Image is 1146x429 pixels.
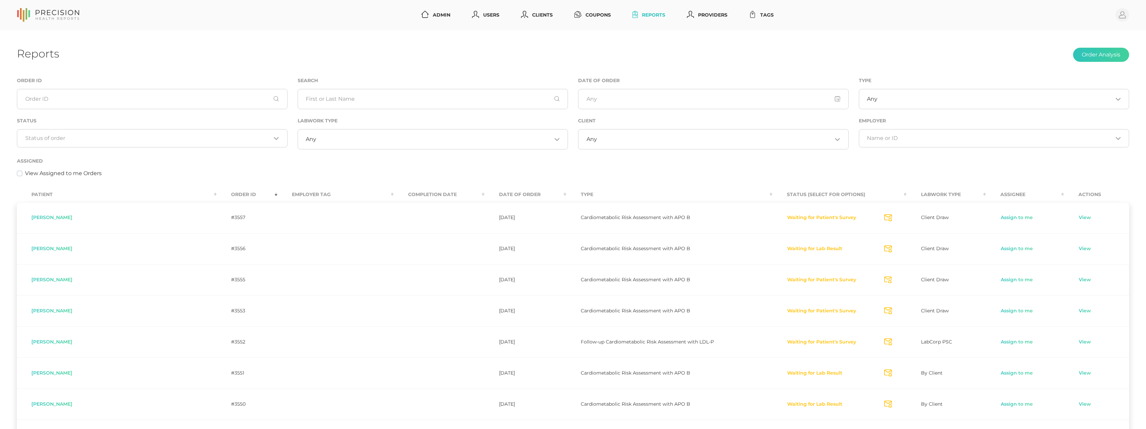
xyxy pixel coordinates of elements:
[921,370,943,376] span: By Client
[630,9,668,21] a: Reports
[17,118,36,124] label: Status
[1078,339,1091,345] a: View
[298,118,338,124] label: Labwork Type
[17,129,288,147] div: Search for option
[298,129,568,149] div: Search for option
[921,339,952,345] span: LabCorp PSC
[217,295,277,326] td: #3553
[298,89,568,109] input: First or Last Name
[31,214,72,220] span: [PERSON_NAME]
[986,187,1064,202] th: Assignee : activate to sort column ascending
[578,129,849,149] div: Search for option
[581,339,714,345] span: Follow-up Cardiometabolic Risk Assessment with LDL-P
[684,9,730,21] a: Providers
[1078,214,1091,221] a: View
[484,233,566,264] td: [DATE]
[306,136,316,143] span: Any
[31,370,72,376] span: [PERSON_NAME]
[566,187,772,202] th: Type : activate to sort column ascending
[31,308,72,314] span: [PERSON_NAME]
[316,136,552,143] input: Search for option
[419,9,453,21] a: Admin
[1000,245,1033,252] a: Assign to me
[787,370,843,377] button: Waiting for Lab Result
[31,277,72,283] span: [PERSON_NAME]
[484,202,566,233] td: [DATE]
[906,187,986,202] th: Labwork Type : activate to sort column ascending
[867,96,877,102] span: Any
[1000,277,1033,283] a: Assign to me
[597,136,832,143] input: Search for option
[217,357,277,388] td: #3551
[518,9,555,21] a: Clients
[884,338,892,345] svg: Send Notification
[587,136,597,143] span: Any
[581,214,690,220] span: Cardiometabolic Risk Assessment with APO B
[31,245,72,252] span: [PERSON_NAME]
[298,78,318,84] label: Search
[31,401,72,407] span: [PERSON_NAME]
[884,245,892,253] svg: Send Notification
[1078,245,1091,252] a: View
[484,388,566,420] td: [DATE]
[859,129,1129,147] div: Search for option
[787,401,843,408] button: Waiting for Lab Result
[1064,187,1129,202] th: Actions
[217,388,277,420] td: #3550
[17,47,59,60] h1: Reports
[581,370,690,376] span: Cardiometabolic Risk Assessment with APO B
[31,339,72,345] span: [PERSON_NAME]
[884,277,892,284] svg: Send Notification
[1073,48,1129,62] button: Order Analysis
[746,9,776,21] a: Tags
[787,308,856,314] button: Waiting for Patient's Survey
[884,370,892,377] svg: Send Notification
[787,339,856,345] button: Waiting for Patient's Survey
[217,187,277,202] th: Order ID : activate to sort column ascending
[787,245,843,252] button: Waiting for Lab Result
[484,326,566,357] td: [DATE]
[859,89,1129,109] div: Search for option
[469,9,502,21] a: Users
[1078,308,1091,314] a: View
[867,135,1113,142] input: Search for option
[921,277,949,283] span: Client Draw
[1078,277,1091,283] a: View
[484,295,566,326] td: [DATE]
[581,308,690,314] span: Cardiometabolic Risk Assessment with APO B
[484,187,566,202] th: Date Of Order : activate to sort column ascending
[484,357,566,388] td: [DATE]
[1078,401,1091,408] a: View
[578,118,596,124] label: Client
[581,277,690,283] span: Cardiometabolic Risk Assessment with APO B
[17,78,42,84] label: Order ID
[884,214,892,221] svg: Send Notification
[217,202,277,233] td: #3557
[1000,308,1033,314] a: Assign to me
[277,187,394,202] th: Employer Tag : activate to sort column ascending
[1000,214,1033,221] a: Assign to me
[921,401,943,407] span: By Client
[578,89,849,109] input: Any
[1000,339,1033,345] a: Assign to me
[787,214,856,221] button: Waiting for Patient's Survey
[581,401,690,407] span: Cardiometabolic Risk Assessment with APO B
[484,264,566,295] td: [DATE]
[581,245,690,252] span: Cardiometabolic Risk Assessment with APO B
[787,277,856,283] button: Waiting for Patient's Survey
[394,187,484,202] th: Completion Date : activate to sort column ascending
[217,326,277,357] td: #3552
[17,89,288,109] input: Order ID
[578,78,620,84] label: Date of Order
[17,158,43,164] label: Assigned
[25,135,271,142] input: Search for option
[859,78,871,84] label: Type
[1000,401,1033,408] a: Assign to me
[25,169,102,177] label: View Assigned to me Orders
[921,214,949,220] span: Client Draw
[859,118,886,124] label: Employer
[1078,370,1091,377] a: View
[17,187,217,202] th: Patient : activate to sort column ascending
[884,307,892,314] svg: Send Notification
[217,264,277,295] td: #3555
